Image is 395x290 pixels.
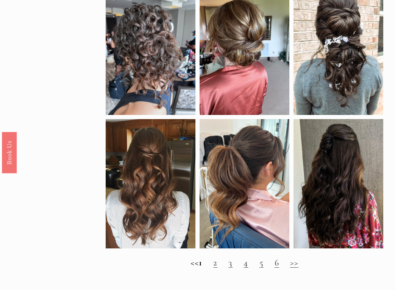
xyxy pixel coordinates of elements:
[106,257,383,268] h2: <<
[244,257,248,268] a: 4
[199,257,202,268] strong: 1
[213,257,217,268] a: 2
[228,257,233,268] a: 3
[259,257,264,268] a: 5
[290,257,298,268] a: >>
[275,257,279,268] a: 6
[2,132,17,173] a: Book Us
